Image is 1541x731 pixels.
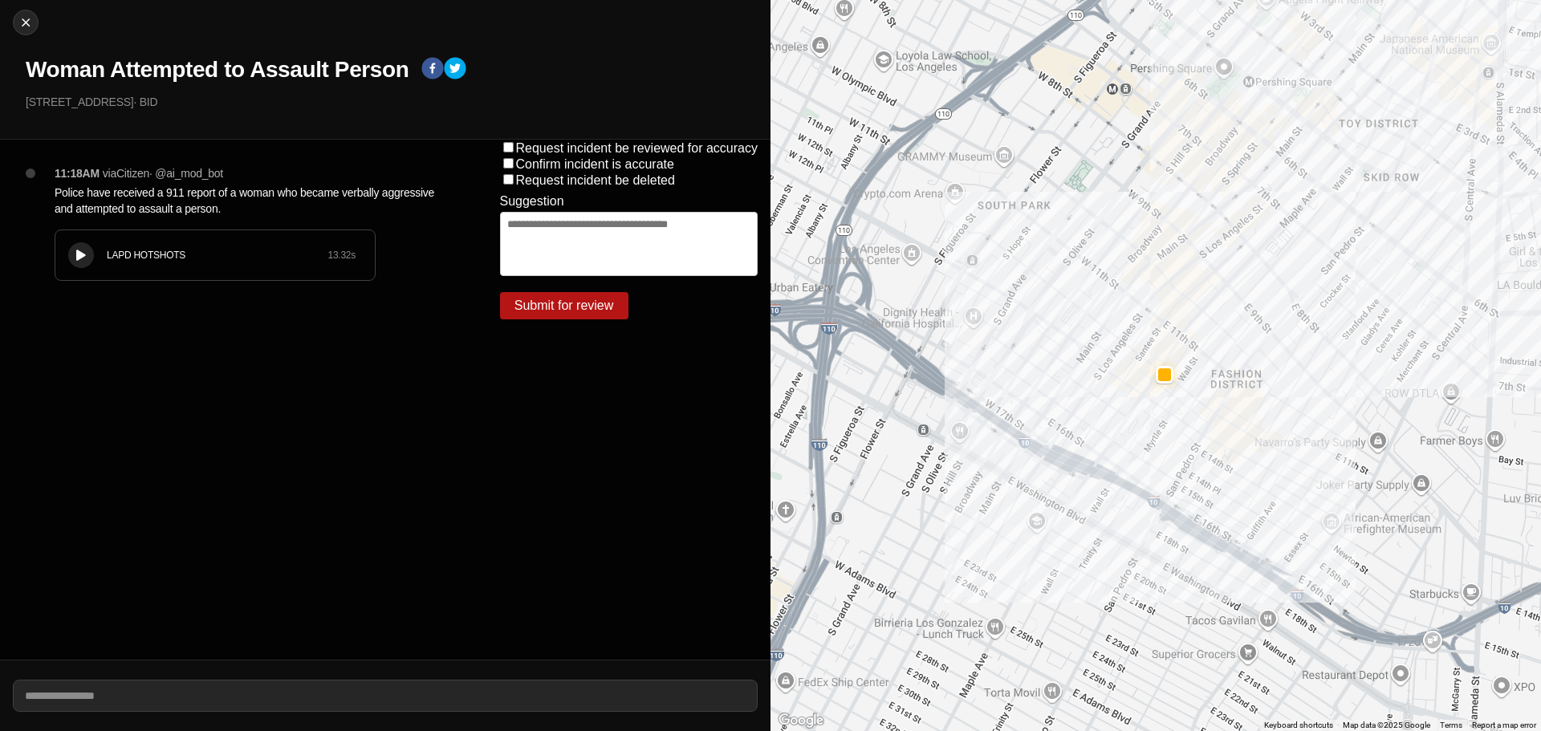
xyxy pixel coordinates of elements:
img: cancel [18,14,34,30]
p: 11:18AM [55,165,100,181]
label: Confirm incident is accurate [516,157,674,171]
div: LAPD HOTSHOTS [107,249,327,262]
button: Submit for review [500,292,628,319]
p: Police have received a 911 report of a woman who became verbally aggressive and attempted to assa... [55,185,436,217]
label: Request incident be deleted [516,173,675,187]
span: Map data ©2025 Google [1343,721,1430,729]
button: twitter [444,57,466,83]
img: Google [775,710,827,731]
a: Report a map error [1472,721,1536,729]
button: facebook [421,57,444,83]
div: 13.32 s [327,249,356,262]
a: Open this area in Google Maps (opens a new window) [775,710,827,731]
button: Keyboard shortcuts [1264,720,1333,731]
a: Terms (opens in new tab) [1440,721,1462,729]
p: [STREET_ADDRESS] · BID [26,94,758,110]
button: cancel [13,10,39,35]
p: via Citizen · @ ai_mod_bot [103,165,223,181]
label: Suggestion [500,194,564,209]
h1: Woman Attempted to Assault Person [26,55,409,84]
label: Request incident be reviewed for accuracy [516,141,758,155]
